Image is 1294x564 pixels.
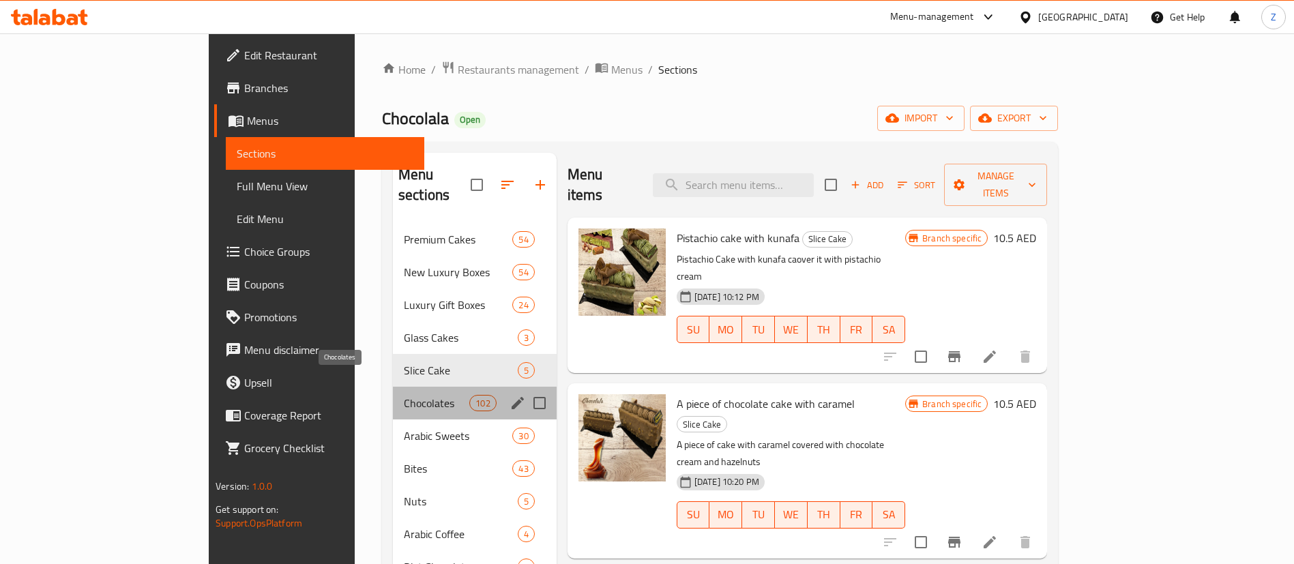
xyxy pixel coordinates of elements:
[244,440,414,456] span: Grocery Checklist
[216,514,302,532] a: Support.OpsPlatform
[470,397,495,410] span: 102
[849,177,885,193] span: Add
[404,428,513,444] span: Arabic Sweets
[393,419,557,452] div: Arabic Sweets30
[244,276,414,293] span: Coupons
[689,291,765,303] span: [DATE] 10:12 PM
[648,61,653,78] li: /
[404,460,513,477] span: Bites
[244,374,414,391] span: Upsell
[715,320,737,340] span: MO
[677,316,710,343] button: SU
[458,61,579,78] span: Restaurants management
[808,316,840,343] button: TH
[845,175,889,196] span: Add item
[393,387,557,419] div: Chocolates102edit
[247,113,414,129] span: Menus
[742,501,775,529] button: TU
[244,342,414,358] span: Menu disclaimer
[677,228,799,248] span: Pistachio cake with kunafa
[441,61,579,78] a: Restaurants management
[907,528,935,556] span: Select to update
[431,61,436,78] li: /
[214,366,425,399] a: Upsell
[404,362,518,379] div: Slice Cake
[226,203,425,235] a: Edit Menu
[512,231,534,248] div: items
[404,297,513,313] span: Luxury Gift Boxes
[393,256,557,288] div: New Luxury Boxes54
[845,175,889,196] button: Add
[748,320,769,340] span: TU
[251,477,272,495] span: 1.0.0
[518,331,534,344] span: 3
[658,61,697,78] span: Sections
[214,333,425,366] a: Menu disclaimer
[214,268,425,301] a: Coupons
[1271,10,1276,25] span: Z
[393,321,557,354] div: Glass Cakes3
[214,301,425,333] a: Promotions
[469,395,496,411] div: items
[813,505,835,524] span: TH
[568,164,636,205] h2: Menu items
[513,430,533,443] span: 30
[518,493,535,509] div: items
[877,106,965,131] button: import
[872,501,905,529] button: SA
[689,475,765,488] span: [DATE] 10:20 PM
[803,231,852,247] span: Slice Cake
[677,417,726,432] span: Slice Cake
[244,407,414,424] span: Coverage Report
[846,320,868,340] span: FR
[1038,10,1128,25] div: [GEOGRAPHIC_DATA]
[214,104,425,137] a: Menus
[981,110,1047,127] span: export
[513,299,533,312] span: 24
[748,505,769,524] span: TU
[917,232,987,245] span: Branch specific
[683,505,705,524] span: SU
[840,316,873,343] button: FR
[917,398,987,411] span: Branch specific
[393,485,557,518] div: Nuts5
[878,505,900,524] span: SA
[237,145,414,162] span: Sections
[214,432,425,464] a: Grocery Checklist
[404,493,518,509] span: Nuts
[518,495,534,508] span: 5
[683,320,705,340] span: SU
[518,528,534,541] span: 4
[878,320,900,340] span: SA
[404,264,513,280] span: New Luxury Boxes
[393,288,557,321] div: Luxury Gift Boxes24
[840,501,873,529] button: FR
[993,394,1036,413] h6: 10.5 AED
[888,110,954,127] span: import
[677,394,855,414] span: A piece of chocolate cake with caramel
[216,501,278,518] span: Get support on:
[404,526,518,542] span: Arabic Coffee
[518,329,535,346] div: items
[393,223,557,256] div: Premium Cakes54
[382,103,449,134] span: Chocolala
[226,170,425,203] a: Full Menu View
[872,316,905,343] button: SA
[938,340,971,373] button: Branch-specific-item
[780,320,802,340] span: WE
[677,501,710,529] button: SU
[512,264,534,280] div: items
[512,428,534,444] div: items
[454,112,486,128] div: Open
[709,316,742,343] button: MO
[595,61,643,78] a: Menus
[677,436,905,471] p: A piece of cake with caramel covered with chocolate cream and hazelnuts
[585,61,589,78] li: /
[244,80,414,96] span: Branches
[508,393,528,413] button: edit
